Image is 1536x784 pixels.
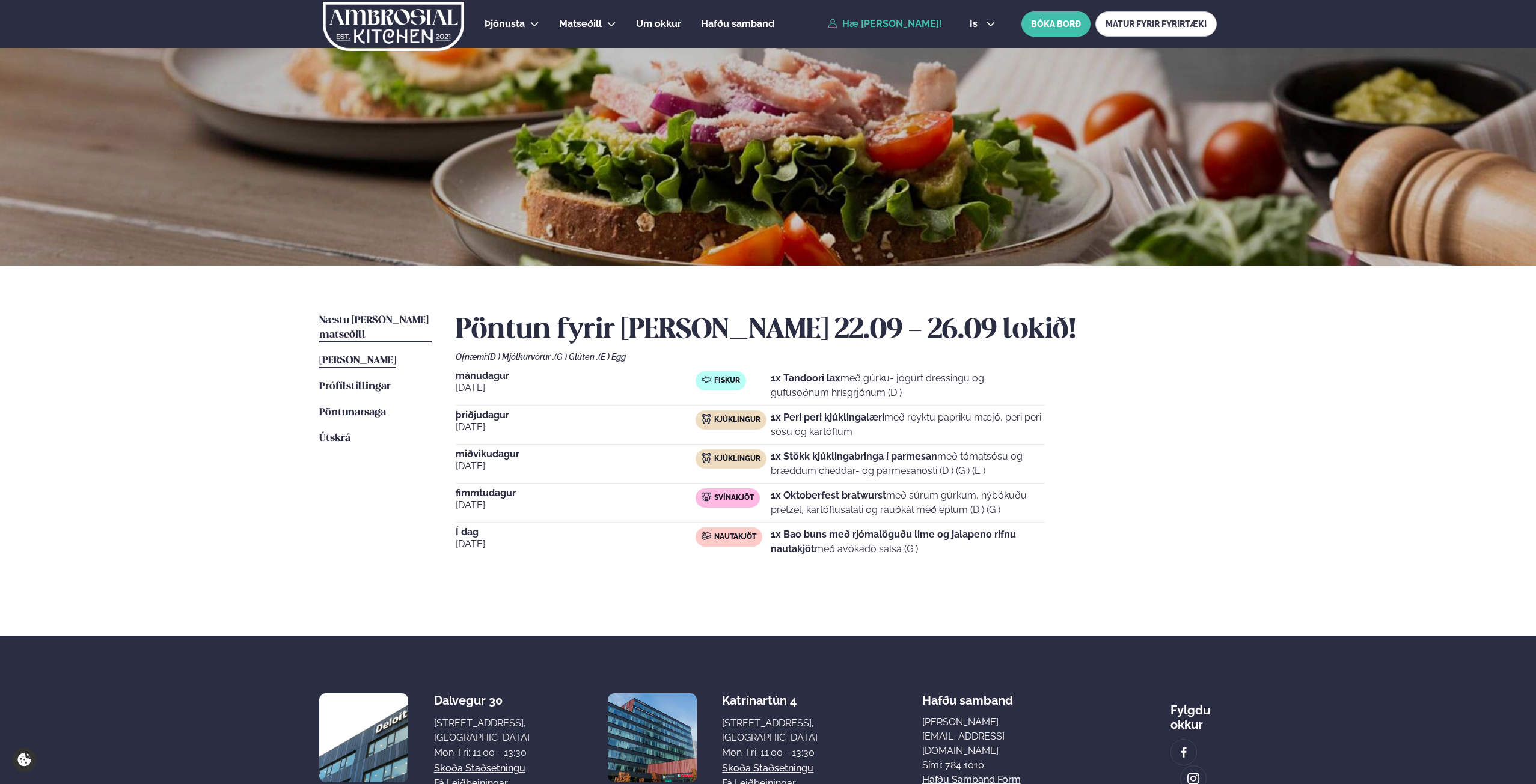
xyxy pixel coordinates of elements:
span: Pöntunarsaga [319,407,386,418]
strong: 1x Stökk kjúklingabringa í parmesan [771,451,937,462]
a: [PERSON_NAME][EMAIL_ADDRESS][DOMAIN_NAME] [922,715,1066,758]
div: Ofnæmi: [456,352,1217,362]
div: [STREET_ADDRESS], [GEOGRAPHIC_DATA] [434,716,530,745]
p: með gúrku- jógúrt dressingu og gufusoðnum hrísgrjónum (D ) [771,371,1045,400]
span: Matseðill [559,18,602,29]
span: [DATE] [456,459,696,473]
span: Þjónusta [485,18,525,29]
span: (G ) Glúten , [554,352,598,362]
a: Pöntunarsaga [319,406,386,420]
span: Kjúklingur [714,415,760,425]
div: Dalvegur 30 [434,693,530,708]
span: Hafðu samband [922,684,1013,708]
a: Matseðill [559,17,602,31]
img: image alt [608,693,697,782]
span: Í dag [456,527,696,537]
img: fish.svg [702,375,711,384]
span: Næstu [PERSON_NAME] matseðill [319,315,429,340]
a: image alt [1171,740,1196,765]
a: Skoða staðsetningu [434,761,525,776]
div: Mon-Fri: 11:00 - 13:30 [722,746,818,760]
div: Mon-Fri: 11:00 - 13:30 [434,746,530,760]
p: með reyktu papriku mæjó, peri peri sósu og kartöflum [771,410,1045,439]
button: BÓKA BORÐ [1021,11,1091,37]
img: logo [322,2,465,51]
span: mánudagur [456,371,696,381]
div: Katrínartún 4 [722,693,818,708]
span: (D ) Mjólkurvörur , [488,352,554,362]
span: (E ) Egg [598,352,626,362]
span: Prófílstillingar [319,381,391,392]
strong: 1x Bao buns með rjómalöguðu lime og jalapeno rifnu nautakjöt [771,529,1016,555]
div: [STREET_ADDRESS], [GEOGRAPHIC_DATA] [722,716,818,745]
span: [DATE] [456,420,696,434]
span: Fiskur [714,376,740,386]
strong: 1x Peri peri kjúklingalæri [771,412,884,423]
p: Sími: 784 1010 [922,758,1066,773]
button: is [960,19,1005,29]
div: Fylgdu okkur [1170,693,1217,732]
img: image alt [1177,746,1190,759]
a: Næstu [PERSON_NAME] matseðill [319,314,432,342]
a: Um okkur [636,17,681,31]
span: Nautakjöt [714,532,756,542]
a: MATUR FYRIR FYRIRTÆKI [1095,11,1217,37]
img: image alt [319,693,408,782]
span: [DATE] [456,498,696,512]
span: Útskrá [319,433,350,443]
img: chicken.svg [702,414,711,424]
a: Hæ [PERSON_NAME]! [828,19,942,29]
span: [PERSON_NAME] [319,356,396,366]
h2: Pöntun fyrir [PERSON_NAME] 22.09 - 26.09 lokið! [456,314,1217,347]
strong: 1x Oktoberfest bratwurst [771,490,886,501]
p: með tómatsósu og bræddum cheddar- og parmesanosti (D ) (G ) (E ) [771,449,1045,478]
img: pork.svg [702,492,711,502]
a: [PERSON_NAME] [319,354,396,368]
span: Hafðu samband [701,18,774,29]
span: [DATE] [456,381,696,395]
span: Kjúklingur [714,454,760,464]
span: fimmtudagur [456,488,696,498]
img: beef.svg [702,531,711,541]
span: [DATE] [456,537,696,552]
a: Útskrá [319,431,350,446]
a: Skoða staðsetningu [722,761,813,776]
span: miðvikudagur [456,449,696,459]
p: með avókadó salsa (G ) [771,527,1045,556]
a: Cookie settings [12,747,37,772]
a: Prófílstillingar [319,380,391,394]
strong: 1x Tandoori lax [771,372,840,384]
a: Þjónusta [485,17,525,31]
span: Svínakjöt [714,493,754,503]
span: Um okkur [636,18,681,29]
span: þriðjudagur [456,410,696,420]
p: með súrum gúrkum, nýbökuðu pretzel, kartöflusalati og rauðkál með eplum (D ) (G ) [771,488,1045,517]
span: is [970,19,981,29]
a: Hafðu samband [701,17,774,31]
img: chicken.svg [702,453,711,463]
